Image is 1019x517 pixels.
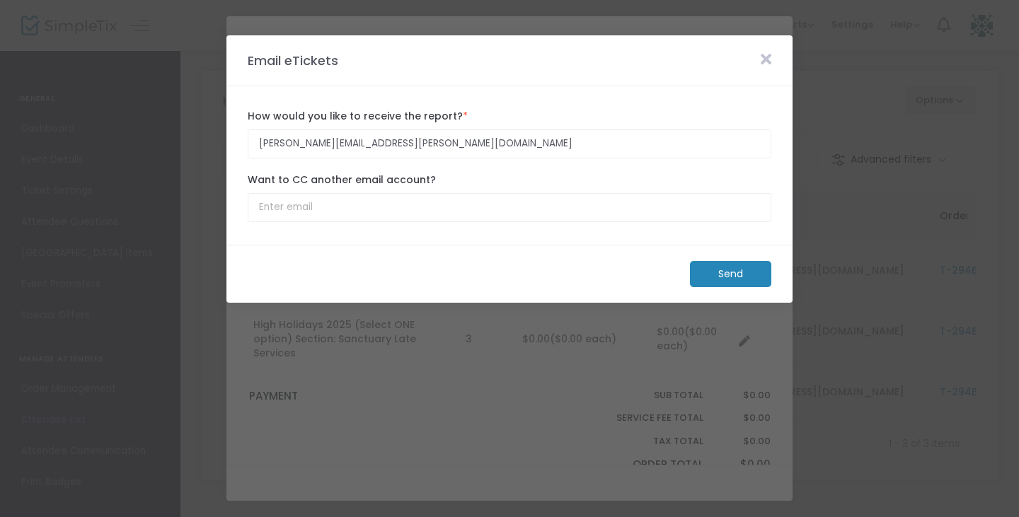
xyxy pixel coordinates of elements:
[690,261,771,287] m-button: Send
[226,35,793,86] m-panel-header: Email eTickets
[241,51,345,70] m-panel-title: Email eTickets
[248,129,771,158] input: Enter email
[248,173,771,187] label: Want to CC another email account?
[248,193,771,222] input: Enter email
[248,109,771,124] label: How would you like to receive the report?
